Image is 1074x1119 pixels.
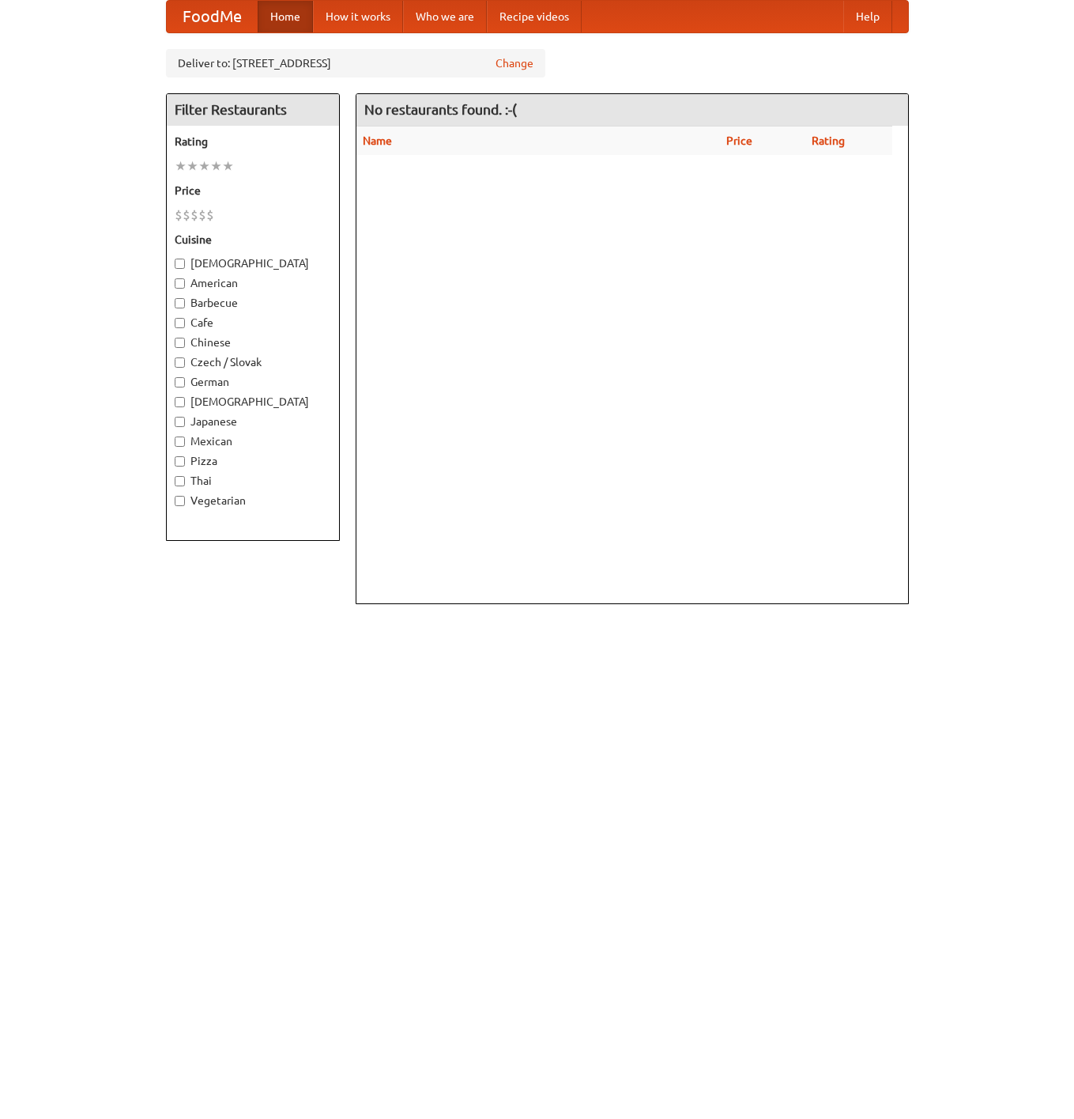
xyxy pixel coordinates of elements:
[812,134,845,147] a: Rating
[175,275,331,291] label: American
[363,134,392,147] a: Name
[222,157,234,175] li: ★
[175,414,331,429] label: Japanese
[175,374,331,390] label: German
[167,94,339,126] h4: Filter Restaurants
[175,298,185,308] input: Barbecue
[198,157,210,175] li: ★
[175,433,331,449] label: Mexican
[206,206,214,224] li: $
[258,1,313,32] a: Home
[175,157,187,175] li: ★
[175,437,185,447] input: Mexican
[843,1,892,32] a: Help
[210,157,222,175] li: ★
[175,377,185,387] input: German
[175,496,185,506] input: Vegetarian
[175,255,331,271] label: [DEMOGRAPHIC_DATA]
[313,1,403,32] a: How it works
[175,134,331,149] h5: Rating
[175,453,331,469] label: Pizza
[183,206,190,224] li: $
[175,278,185,289] input: American
[175,259,185,269] input: [DEMOGRAPHIC_DATA]
[487,1,582,32] a: Recipe videos
[175,183,331,198] h5: Price
[726,134,752,147] a: Price
[175,357,185,368] input: Czech / Slovak
[167,1,258,32] a: FoodMe
[175,335,331,350] label: Chinese
[175,456,185,467] input: Pizza
[175,232,331,248] h5: Cuisine
[175,417,185,427] input: Japanese
[364,102,517,117] ng-pluralize: No restaurants found. :-(
[496,55,533,71] a: Change
[187,157,198,175] li: ★
[175,315,331,331] label: Cafe
[403,1,487,32] a: Who we are
[175,206,183,224] li: $
[175,493,331,508] label: Vegetarian
[175,397,185,407] input: [DEMOGRAPHIC_DATA]
[175,295,331,311] label: Barbecue
[175,338,185,348] input: Chinese
[175,318,185,328] input: Cafe
[175,354,331,370] label: Czech / Slovak
[166,49,545,77] div: Deliver to: [STREET_ADDRESS]
[175,394,331,410] label: [DEMOGRAPHIC_DATA]
[175,473,331,489] label: Thai
[198,206,206,224] li: $
[175,476,185,486] input: Thai
[190,206,198,224] li: $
